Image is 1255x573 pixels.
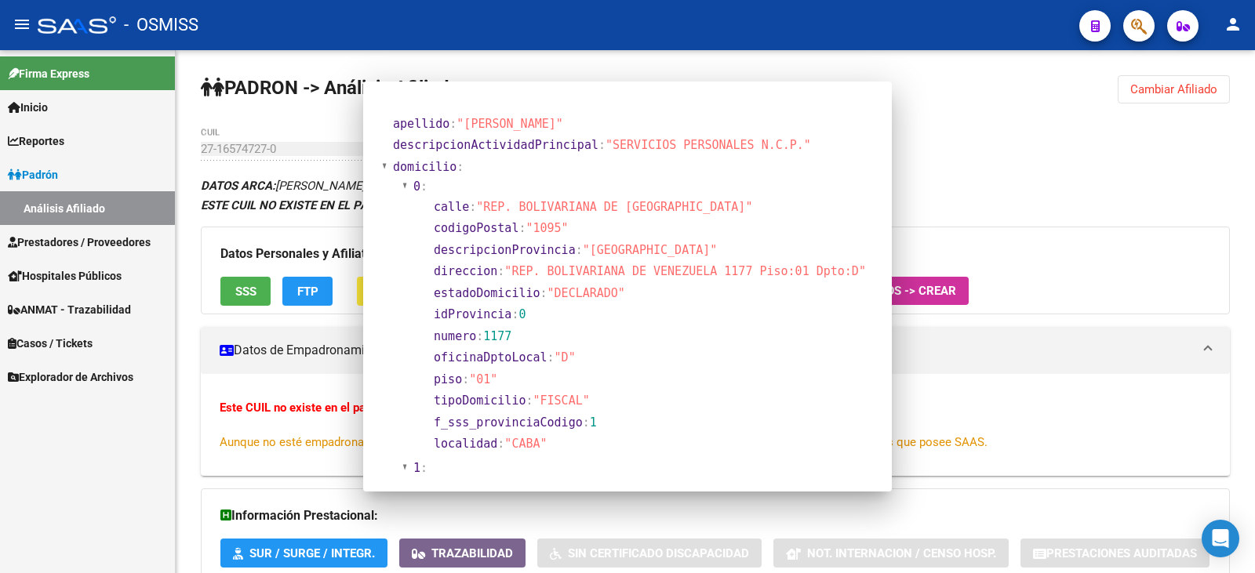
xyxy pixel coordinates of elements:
[8,368,133,386] span: Explorador de Archivos
[434,415,583,430] span: f_sss_provinciaCodigo
[434,286,540,300] span: estadoDomicilio
[1224,15,1242,34] mat-icon: person
[497,437,504,451] span: :
[434,437,497,451] span: localidad
[8,267,122,285] span: Hospitales Públicos
[583,415,590,430] span: :
[547,286,625,300] span: "DECLARADO"
[220,342,1192,359] mat-panel-title: Datos de Empadronamiento
[434,200,469,214] span: calle
[220,505,1210,527] h3: Información Prestacional:
[8,234,151,251] span: Prestadores / Proveedores
[420,180,427,194] span: :
[583,243,718,257] span: "[GEOGRAPHIC_DATA]"
[555,350,576,364] span: "D"
[807,546,996,560] span: Not. Internacion / Censo Hosp.
[201,198,624,212] strong: ESTE CUIL NO EXISTE EN EL PADRÓN ÁGIL (padrón de permisos y liquidaciones)
[526,221,568,235] span: "1095"
[533,393,589,408] span: "FISCAL"
[476,200,752,214] span: "REP. BOLIVARIANA DE [GEOGRAPHIC_DATA]"
[249,546,375,560] span: SUR / SURGE / INTEGR.
[434,307,511,321] span: idProvincia
[526,393,533,408] span: :
[434,393,526,408] span: tipoDomicilio
[220,243,1210,265] h3: Datos Personales y Afiliatorios según Entes Externos:
[547,350,555,364] span: :
[434,243,576,257] span: descripcionProvincia
[420,461,427,475] span: :
[1130,82,1217,96] span: Cambiar Afiliado
[476,329,483,343] span: :
[8,65,89,82] span: Firma Express
[431,546,513,560] span: Trazabilidad
[568,546,749,560] span: Sin Certificado Discapacidad
[201,179,275,193] strong: DATOS ARCA:
[8,301,131,318] span: ANMAT - Trazabilidad
[469,372,497,386] span: "01"
[124,8,198,42] span: - OSMISS
[483,329,511,343] span: 1177
[434,372,462,386] span: piso
[1202,520,1239,557] div: Open Intercom Messenger
[434,329,476,343] span: numero
[235,285,256,299] span: SSS
[413,461,420,475] span: 1
[606,138,811,152] span: "SERVICIOS PERSONALES N.C.P."
[8,335,93,352] span: Casos / Tickets
[590,415,597,430] span: 1
[434,264,497,278] span: direccion
[576,243,583,257] span: :
[457,160,464,174] span: :
[220,401,392,415] strong: Este CUIL no existe en el padrón.
[201,77,460,99] strong: PADRON -> Análisis Afiliado
[8,99,48,116] span: Inicio
[220,435,988,449] span: Aunque no esté empadronado usted puede saber información de aportes, deudas, FTP, consulta a la s...
[497,264,504,278] span: :
[457,117,562,131] span: "[PERSON_NAME]"
[8,132,64,150] span: Reportes
[434,221,518,235] span: codigoPostal
[297,285,318,299] span: FTP
[201,179,366,193] span: [PERSON_NAME]
[504,264,866,278] span: "REP. BOLIVARIANA DE VENEZUELA 1177 Piso:01 Dpto:D"
[511,307,518,321] span: :
[518,221,526,235] span: :
[462,372,469,386] span: :
[540,286,547,300] span: :
[393,138,598,152] span: descripcionActividadPrincipal
[13,15,31,34] mat-icon: menu
[518,307,526,321] span: 0
[393,160,457,174] span: domicilio
[449,117,457,131] span: :
[413,180,420,194] span: 0
[504,437,547,451] span: "CABA"
[598,138,606,152] span: :
[469,200,476,214] span: :
[1046,546,1197,560] span: Prestaciones Auditadas
[434,350,547,364] span: oficinaDptoLocal
[8,166,58,183] span: Padrón
[393,117,449,131] span: apellido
